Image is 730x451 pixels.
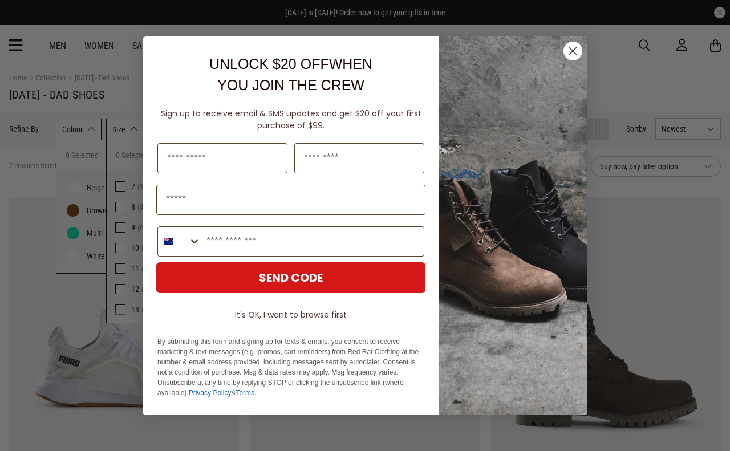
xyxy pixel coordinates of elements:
[329,56,372,72] span: WHEN
[209,56,329,72] span: UNLOCK $20 OFF
[156,304,425,325] button: It's OK, I want to browse first
[156,262,425,293] button: SEND CODE
[157,143,287,173] input: First Name
[156,185,425,215] input: Email
[161,108,421,131] span: Sign up to receive email & SMS updates and get $20 off your first purchase of $99.
[217,77,364,93] span: YOU JOIN THE CREW
[164,237,173,246] img: New Zealand
[157,336,424,398] p: By submitting this form and signing up for texts & emails, you consent to receive marketing & tex...
[158,227,201,256] button: Search Countries
[439,36,587,415] img: f7662613-148e-4c88-9575-6c6b5b55a647.jpeg
[236,389,254,397] a: Terms
[9,5,43,39] button: Open LiveChat chat widget
[563,41,583,61] button: Close dialog
[189,389,232,397] a: Privacy Policy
